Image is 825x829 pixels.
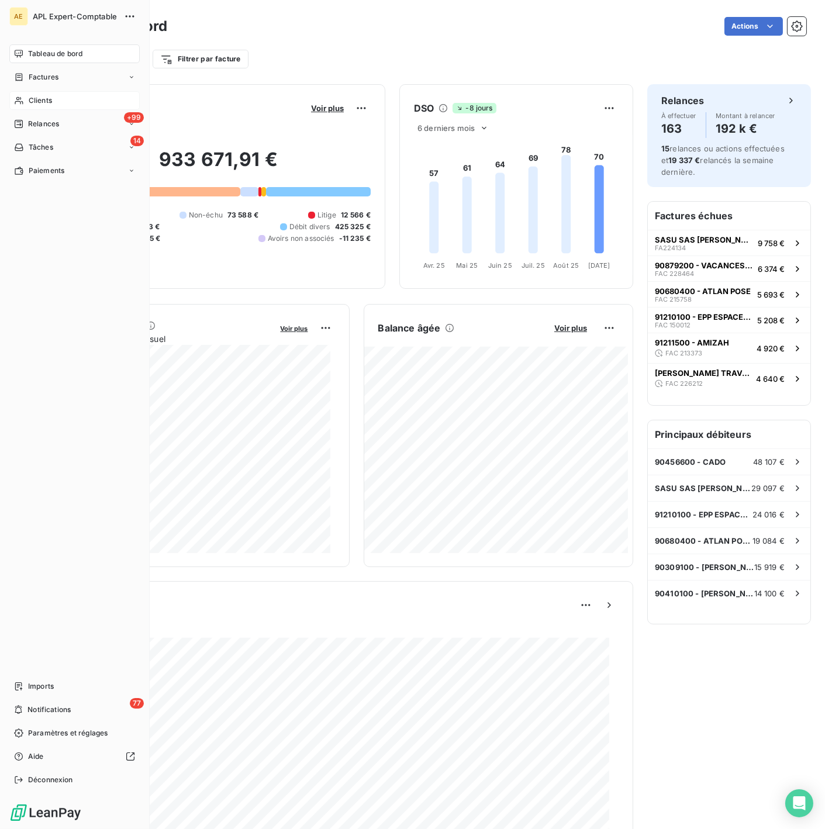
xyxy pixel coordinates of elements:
[648,363,810,393] button: [PERSON_NAME] TRAVAUXFAC 2262124 640 €
[28,775,73,785] span: Déconnexion
[655,562,754,572] span: 90309100 - [PERSON_NAME]
[648,420,810,448] h6: Principaux débiteurs
[757,290,785,299] span: 5 693 €
[130,136,144,146] span: 14
[655,296,692,303] span: FAC 215758
[130,698,144,709] span: 77
[655,510,752,519] span: 91210100 - EPP ESPACES PAYSAGES PROPRETE
[648,281,810,307] button: 90680400 - ATLAN POSEFAC 2157585 693 €
[751,483,785,493] span: 29 097 €
[28,751,44,762] span: Aide
[28,728,108,738] span: Paramètres et réglages
[655,483,751,493] span: SASU SAS [PERSON_NAME]
[655,261,753,270] span: 90879200 - VACANCES ADAPTEES
[29,95,52,106] span: Clients
[661,94,704,108] h6: Relances
[289,222,330,232] span: Débit divers
[28,49,82,59] span: Tableau de bord
[308,103,347,113] button: Voir plus
[754,589,785,598] span: 14 100 €
[414,101,434,115] h6: DSO
[716,112,775,119] span: Montant à relancer
[752,536,785,545] span: 19 084 €
[9,7,28,26] div: AE
[665,380,703,387] span: FAC 226212
[655,322,691,329] span: FAC 150012
[655,235,753,244] span: SASU SAS [PERSON_NAME]
[655,270,694,277] span: FAC 228464
[661,112,696,119] span: À effectuer
[655,244,686,251] span: FA224134
[785,789,813,817] div: Open Intercom Messenger
[588,261,610,270] tspan: [DATE]
[757,344,785,353] span: 4 920 €
[28,681,54,692] span: Imports
[378,321,441,335] h6: Balance âgée
[27,704,71,715] span: Notifications
[758,264,785,274] span: 6 374 €
[281,324,308,333] span: Voir plus
[758,239,785,248] span: 9 758 €
[648,333,810,363] button: 91211500 - AMIZAHFAC 2133734 920 €
[648,202,810,230] h6: Factures échues
[488,261,512,270] tspan: Juin 25
[317,210,336,220] span: Litige
[648,255,810,281] button: 90879200 - VACANCES ADAPTEESFAC 2284646 374 €
[665,350,702,357] span: FAC 213373
[716,119,775,138] h4: 192 k €
[189,210,223,220] span: Non-échu
[29,72,58,82] span: Factures
[655,457,726,467] span: 90456600 - CADO
[268,233,334,244] span: Avoirs non associés
[124,112,144,123] span: +99
[335,222,371,232] span: 425 325 €
[754,562,785,572] span: 15 919 €
[668,156,700,165] span: 19 337 €
[522,261,545,270] tspan: Juil. 25
[655,338,729,347] span: 91211500 - AMIZAH
[9,803,82,822] img: Logo LeanPay
[648,307,810,333] button: 91210100 - EPP ESPACES PAYSAGES PROPRETEFAC 1500125 208 €
[553,261,579,270] tspan: Août 25
[417,123,475,133] span: 6 derniers mois
[752,510,785,519] span: 24 016 €
[66,148,371,183] h2: 933 671,91 €
[423,261,445,270] tspan: Avr. 25
[456,261,478,270] tspan: Mai 25
[66,333,272,345] span: Chiffre d'affaires mensuel
[756,374,785,384] span: 4 640 €
[277,323,312,333] button: Voir plus
[655,312,752,322] span: 91210100 - EPP ESPACES PAYSAGES PROPRETE
[9,747,140,766] a: Aide
[757,316,785,325] span: 5 208 €
[311,103,344,113] span: Voir plus
[341,210,371,220] span: 12 566 €
[153,50,248,68] button: Filtrer par facture
[28,119,59,129] span: Relances
[753,457,785,467] span: 48 107 €
[551,323,591,333] button: Voir plus
[453,103,496,113] span: -8 jours
[655,589,754,598] span: 90410100 - [PERSON_NAME] & [PERSON_NAME]
[655,536,752,545] span: 90680400 - ATLAN POSE
[648,230,810,255] button: SASU SAS [PERSON_NAME]FA2241349 758 €
[655,368,751,378] span: [PERSON_NAME] TRAVAUX
[227,210,258,220] span: 73 588 €
[655,286,751,296] span: 90680400 - ATLAN POSE
[661,144,785,177] span: relances ou actions effectuées et relancés la semaine dernière.
[339,233,371,244] span: -11 235 €
[554,323,587,333] span: Voir plus
[661,144,669,153] span: 15
[29,165,64,176] span: Paiements
[724,17,783,36] button: Actions
[661,119,696,138] h4: 163
[29,142,53,153] span: Tâches
[33,12,117,21] span: APL Expert-Comptable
